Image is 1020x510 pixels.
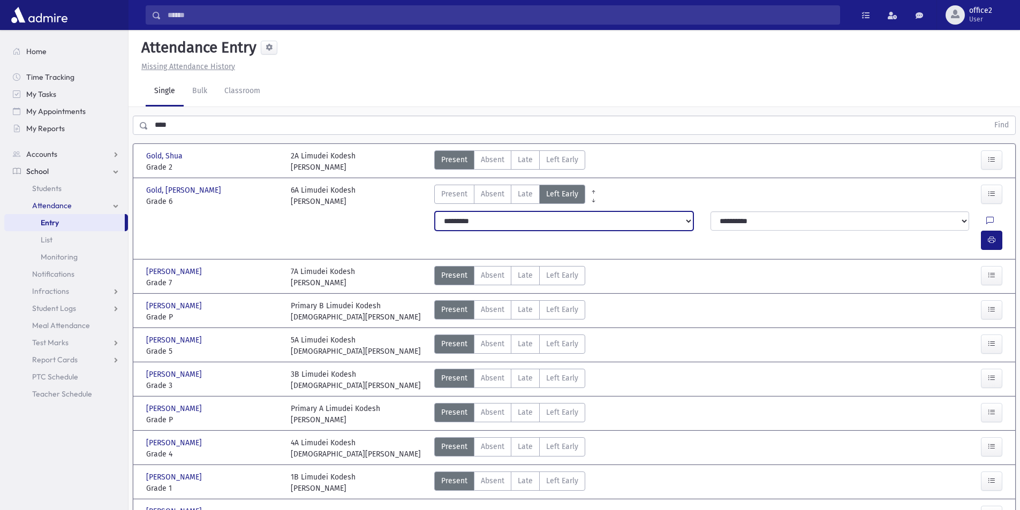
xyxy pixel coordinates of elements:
a: Attendance [4,197,128,214]
span: School [26,166,49,176]
div: AttTypes [434,437,585,460]
div: AttTypes [434,403,585,425]
div: AttTypes [434,334,585,357]
div: 4A Limudei Kodesh [DEMOGRAPHIC_DATA][PERSON_NAME] [291,437,421,460]
span: Monitoring [41,252,78,262]
span: [PERSON_NAME] [146,266,204,277]
span: User [969,15,992,24]
div: 5A Limudei Kodesh [DEMOGRAPHIC_DATA][PERSON_NAME] [291,334,421,357]
span: [PERSON_NAME] [146,334,204,346]
span: Left Early [546,304,578,315]
span: Accounts [26,149,57,159]
span: Left Early [546,270,578,281]
span: Present [441,338,467,349]
u: Missing Attendance History [141,62,235,71]
span: Late [518,154,533,165]
span: Late [518,188,533,200]
span: Home [26,47,47,56]
span: Grade 3 [146,380,280,391]
a: Infractions [4,283,128,300]
span: [PERSON_NAME] [146,437,204,448]
span: Left Early [546,154,578,165]
a: Monitoring [4,248,128,265]
a: Student Logs [4,300,128,317]
span: Present [441,372,467,384]
span: Grade 7 [146,277,280,288]
span: Left Early [546,407,578,418]
span: Teacher Schedule [32,389,92,399]
span: Present [441,407,467,418]
span: Grade 4 [146,448,280,460]
span: Grade 1 [146,483,280,494]
span: Attendance [32,201,72,210]
span: My Reports [26,124,65,133]
span: Test Marks [32,338,69,347]
div: Primary B Limudei Kodesh [DEMOGRAPHIC_DATA][PERSON_NAME] [291,300,421,323]
span: Absent [481,475,504,486]
span: Grade P [146,414,280,425]
span: [PERSON_NAME] [146,471,204,483]
span: Late [518,441,533,452]
span: Present [441,475,467,486]
a: Report Cards [4,351,128,368]
a: School [4,163,128,180]
span: Left Early [546,338,578,349]
span: Absent [481,372,504,384]
span: Late [518,338,533,349]
div: AttTypes [434,266,585,288]
div: AttTypes [434,369,585,391]
img: AdmirePro [9,4,70,26]
span: Gold, Shua [146,150,185,162]
a: Missing Attendance History [137,62,235,71]
div: 3B Limudei Kodesh [DEMOGRAPHIC_DATA][PERSON_NAME] [291,369,421,391]
span: List [41,235,52,245]
a: Students [4,180,128,197]
span: [PERSON_NAME] [146,403,204,414]
span: Absent [481,188,504,200]
span: Absent [481,304,504,315]
span: Grade 2 [146,162,280,173]
h5: Attendance Entry [137,39,256,57]
a: List [4,231,128,248]
div: AttTypes [434,185,585,207]
span: Absent [481,270,504,281]
span: Grade 5 [146,346,280,357]
a: Teacher Schedule [4,385,128,402]
span: office2 [969,6,992,15]
a: Entry [4,214,125,231]
a: My Tasks [4,86,128,103]
span: Entry [41,218,59,227]
span: Students [32,184,62,193]
input: Search [161,5,840,25]
div: 1B Limudei Kodesh [PERSON_NAME] [291,471,356,494]
span: Grade 6 [146,196,280,207]
a: Home [4,43,128,60]
div: AttTypes [434,150,585,173]
span: Late [518,304,533,315]
span: Report Cards [32,355,78,364]
span: Grade P [146,311,280,323]
span: [PERSON_NAME] [146,369,204,380]
a: My Appointments [4,103,128,120]
span: Absent [481,338,504,349]
a: Meal Attendance [4,317,128,334]
span: Gold, [PERSON_NAME] [146,185,223,196]
span: Present [441,188,467,200]
span: Left Early [546,441,578,452]
div: AttTypes [434,300,585,323]
div: AttTypes [434,471,585,494]
span: Absent [481,154,504,165]
a: Single [146,77,184,106]
a: Time Tracking [4,68,128,86]
span: Student Logs [32,303,76,313]
span: Late [518,372,533,384]
button: Find [988,116,1015,134]
div: Primary A Limudei Kodesh [PERSON_NAME] [291,403,380,425]
span: Present [441,441,467,452]
span: Left Early [546,188,578,200]
span: Infractions [32,286,69,296]
span: Present [441,270,467,281]
span: My Tasks [26,89,56,99]
span: PTC Schedule [32,372,78,382]
span: Left Early [546,372,578,384]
